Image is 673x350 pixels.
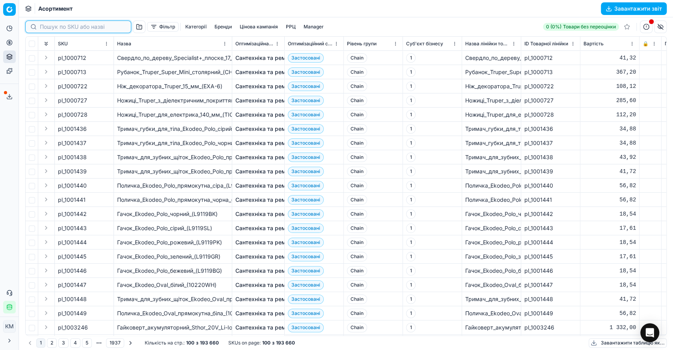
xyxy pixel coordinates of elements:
button: Expand [41,181,51,190]
span: 1 [406,153,416,162]
span: Chain [347,309,367,318]
span: Застосовані [288,238,324,247]
span: 1 [406,181,416,190]
button: 1 [36,338,45,348]
strong: 193 660 [200,340,219,346]
span: Chain [347,294,367,304]
div: Поличка_Ekodeo_Oval_прямокутна_біла_(10217WH) [117,309,229,317]
button: Expand [41,280,51,289]
div: Ніж_декоратора_Truper_15_мм_(EXA-6) [117,82,229,90]
span: Застосовані [288,266,324,276]
button: Expand all [41,39,51,48]
span: Застосовані [288,252,324,261]
div: Поличка_Ekodeo_Oval_прямокутна_біла_(10217WH) [465,309,518,317]
div: 18,54 [584,281,636,289]
div: Гачок_Ekodeo_Oval_білий_(10220WH) [465,281,518,289]
button: Бренди [211,22,235,32]
div: Гачок_Ekodeo_Polo_сірий_(L9119SL) [465,224,518,232]
button: Expand [41,67,51,76]
button: Expand [41,166,51,176]
span: 1 [406,67,416,77]
span: Chain [347,266,367,276]
span: Застосовані [288,110,324,119]
div: Гачок_Ekodeo_Polo_зелений_(L9119GR) [117,253,229,261]
a: Сантехніка та ремонт [235,168,295,175]
div: 34,88 [584,125,636,133]
span: Назва лінійки товарів [465,41,510,47]
span: ID Товарної лінійки [524,41,568,47]
span: Застосовані [288,153,324,162]
a: Сантехніка та ремонт [235,139,295,147]
span: pl_1001447 [58,281,86,289]
div: pl_1001447 [524,281,577,289]
a: Сантехніка та ремонт [235,82,295,90]
div: Open Intercom Messenger [640,323,659,342]
span: 1 [406,223,416,233]
span: Chain [347,124,367,134]
span: pl_1001441 [58,196,86,204]
span: Суб'єкт бізнесу [406,41,443,47]
span: pl_1001445 [58,253,86,261]
span: Chain [347,195,367,205]
span: 1 [406,252,416,261]
a: Сантехніка та ремонт [235,210,295,218]
a: Сантехніка та ремонт [235,111,295,119]
div: pl_1000722 [524,82,577,90]
strong: з [272,340,274,346]
button: Категорії [182,22,210,32]
span: Застосовані [288,209,324,219]
span: SKU [58,41,68,47]
span: SKUs on page : [228,340,261,346]
span: pl_1000722 [58,82,88,90]
a: Сантехніка та ремонт [235,281,295,289]
div: Ніж_декоратора_Truper_15_мм_(EXA-6) [465,82,518,90]
button: Фільтр [147,22,179,32]
a: Сантехніка та ремонт [235,182,295,190]
span: pl_1001436 [58,125,87,133]
button: КM [3,320,16,333]
span: Chain [347,238,367,247]
span: pl_1001437 [58,139,86,147]
span: Chain [347,138,367,148]
a: Сантехніка та ремонт [235,54,295,62]
div: 108,12 [584,82,636,90]
button: Expand [41,308,51,318]
span: 1 [406,124,416,134]
div: pl_1001437 [524,139,577,147]
div: Тримач_губки_для_тіла_Ekodeo_Polo_сірий_(L9116SL) [465,125,518,133]
strong: 100 [186,340,194,346]
div: pl_1001440 [524,182,577,190]
span: 1 [406,266,416,276]
div: Ножиці_Truper_з_діелектричним_покриттям_150_мм_(TIEL-6) [465,97,518,104]
div: Ножиці_Truper_для_електрика_140_мм_(TIOF-5) [117,111,229,119]
div: 41,72 [584,168,636,175]
nav: pagination [25,337,135,348]
button: Expand [41,110,51,119]
span: 1 [406,238,416,247]
span: pl_1000728 [58,111,88,119]
button: Expand [41,266,51,275]
span: Кількість на стр. : [145,340,185,346]
span: 1 [406,138,416,148]
span: pl_1001444 [58,238,87,246]
div: Рубанок_Truper_Super_Mini_столярний_(CH-3) [117,68,229,76]
strong: 100 [262,340,270,346]
div: Тримач_для_зубних_щіток_Ekodeo_Oval_прямий_білий_(10216WH) [117,295,229,303]
span: Застосовані [288,294,324,304]
strong: з [196,340,198,346]
div: Тримач_для_зубних_щіток_Ekodeo_Polo_прямий_сірий_(L9117SL) [117,153,229,161]
div: Тримач_для_зубних_щіток_Ekodeo_Oval_прямий_білий_(10216WH) [465,295,518,303]
button: Expand [41,152,51,162]
span: Chain [347,67,367,77]
span: Застосовані [288,195,324,205]
div: pl_1000712 [524,54,577,62]
button: 1937 [106,338,124,348]
button: Expand [41,223,51,233]
div: 17,61 [584,224,636,232]
button: Expand [41,124,51,133]
button: Expand [41,209,51,218]
button: Expand [41,294,51,303]
div: 56,82 [584,182,636,190]
button: Expand [41,251,51,261]
span: pl_1001438 [58,153,87,161]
